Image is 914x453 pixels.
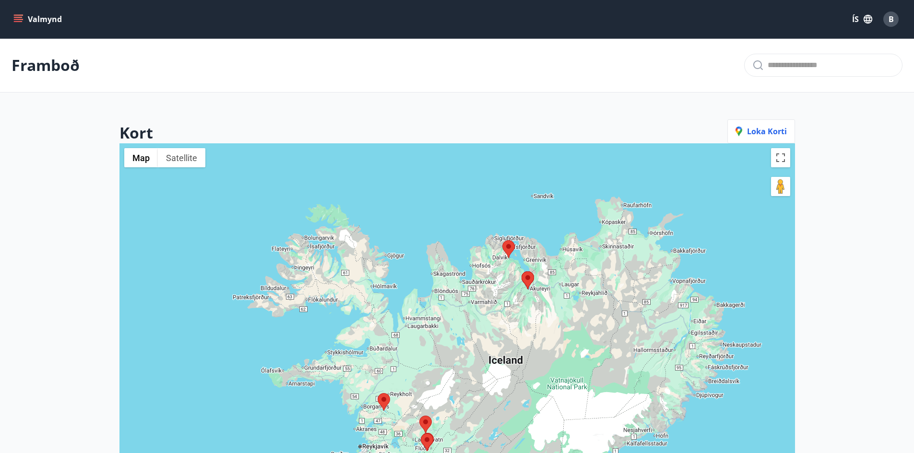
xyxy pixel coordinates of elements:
[771,148,790,167] button: Toggle fullscreen view
[889,14,894,24] span: B
[119,122,153,143] h2: Kort
[736,126,787,137] span: Loka korti
[158,148,205,167] button: Show satellite imagery
[771,177,790,196] button: Drag Pegman onto the map to open Street View
[847,11,878,28] button: ÍS
[12,11,66,28] button: menu
[124,148,158,167] button: Show street map
[879,8,902,31] button: B
[12,55,80,76] p: Framboð
[727,119,795,143] button: Loka korti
